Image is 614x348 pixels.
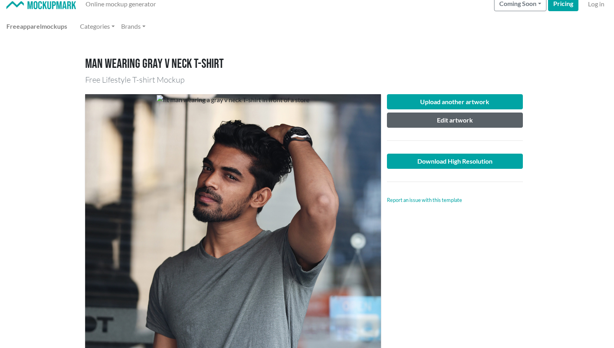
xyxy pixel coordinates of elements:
a: Freeapparelmockups [3,18,70,34]
img: Mockup Mark [6,1,76,10]
a: Brands [118,18,149,34]
button: Upload another artwork [387,94,523,109]
a: Report an issue with this template [387,197,462,203]
h3: Free Lifestyle T-shirt Mockup [85,75,529,85]
a: Download High Resolution [387,154,523,169]
button: Edit artwork [387,113,523,128]
a: Categories [77,18,118,34]
h1: Man wearing gray v neck T-shirt [85,57,529,72]
span: apparel [20,22,42,30]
